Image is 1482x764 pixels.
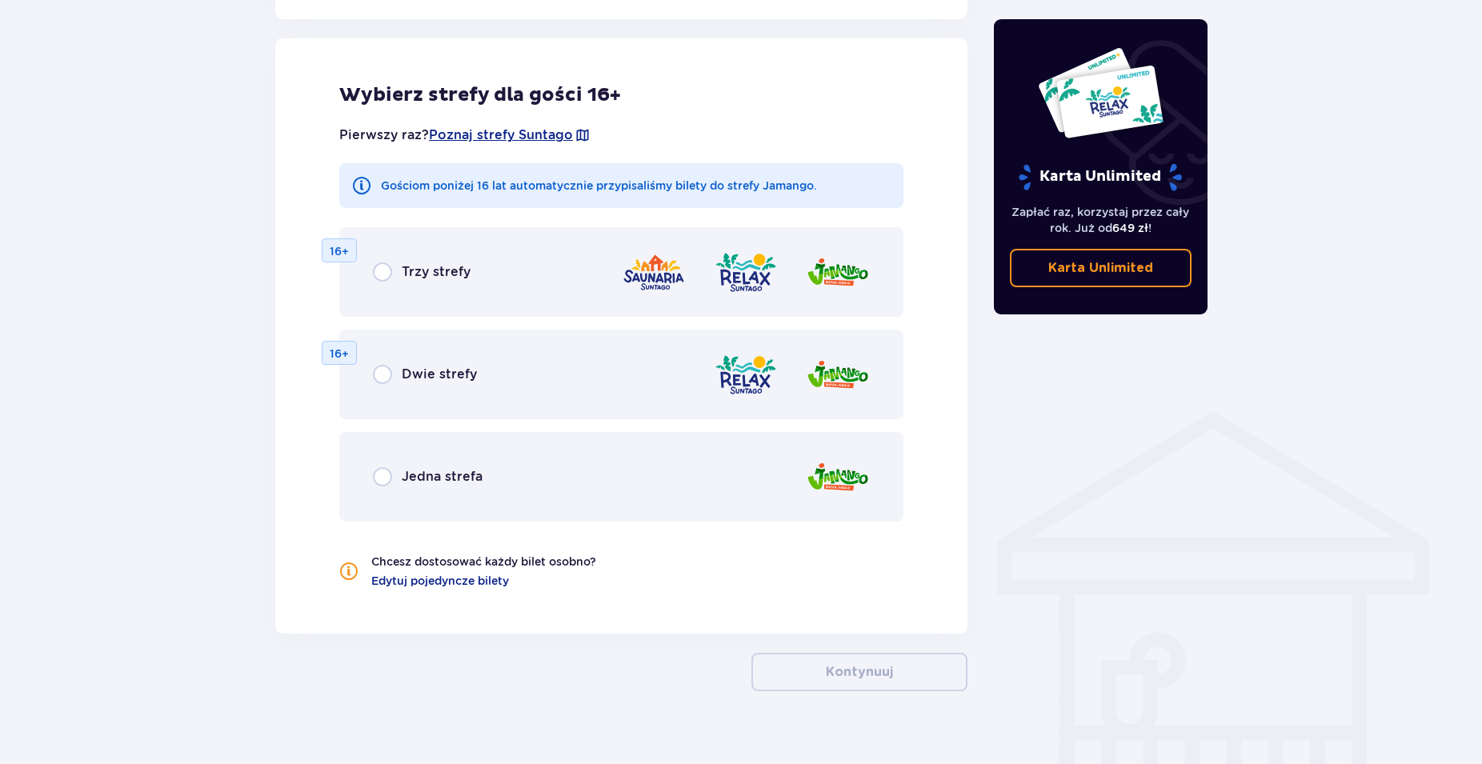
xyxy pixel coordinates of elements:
[429,126,573,144] a: Poznaj strefy Suntago
[1010,204,1192,236] p: Zapłać raz, korzystaj przez cały rok. Już od !
[714,250,778,295] img: Relax
[714,352,778,398] img: Relax
[381,178,817,194] p: Gościom poniżej 16 lat automatycznie przypisaliśmy bilety do strefy Jamango.
[826,663,893,681] p: Kontynuuj
[330,243,349,259] p: 16+
[751,653,967,691] button: Kontynuuj
[1048,259,1153,277] p: Karta Unlimited
[1017,163,1184,191] p: Karta Unlimited
[402,263,471,281] span: Trzy strefy
[339,83,903,107] h2: Wybierz strefy dla gości 16+
[1010,249,1192,287] a: Karta Unlimited
[806,352,870,398] img: Jamango
[371,573,509,589] a: Edytuj pojedyncze bilety
[371,554,596,570] p: Chcesz dostosować każdy bilet osobno?
[339,126,591,144] p: Pierwszy raz?
[1037,46,1164,139] img: Dwie karty całoroczne do Suntago z napisem 'UNLIMITED RELAX', na białym tle z tropikalnymi liśćmi...
[806,250,870,295] img: Jamango
[806,454,870,500] img: Jamango
[622,250,686,295] img: Saunaria
[402,468,483,486] span: Jedna strefa
[402,366,477,383] span: Dwie strefy
[330,346,349,362] p: 16+
[1112,222,1148,234] span: 649 zł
